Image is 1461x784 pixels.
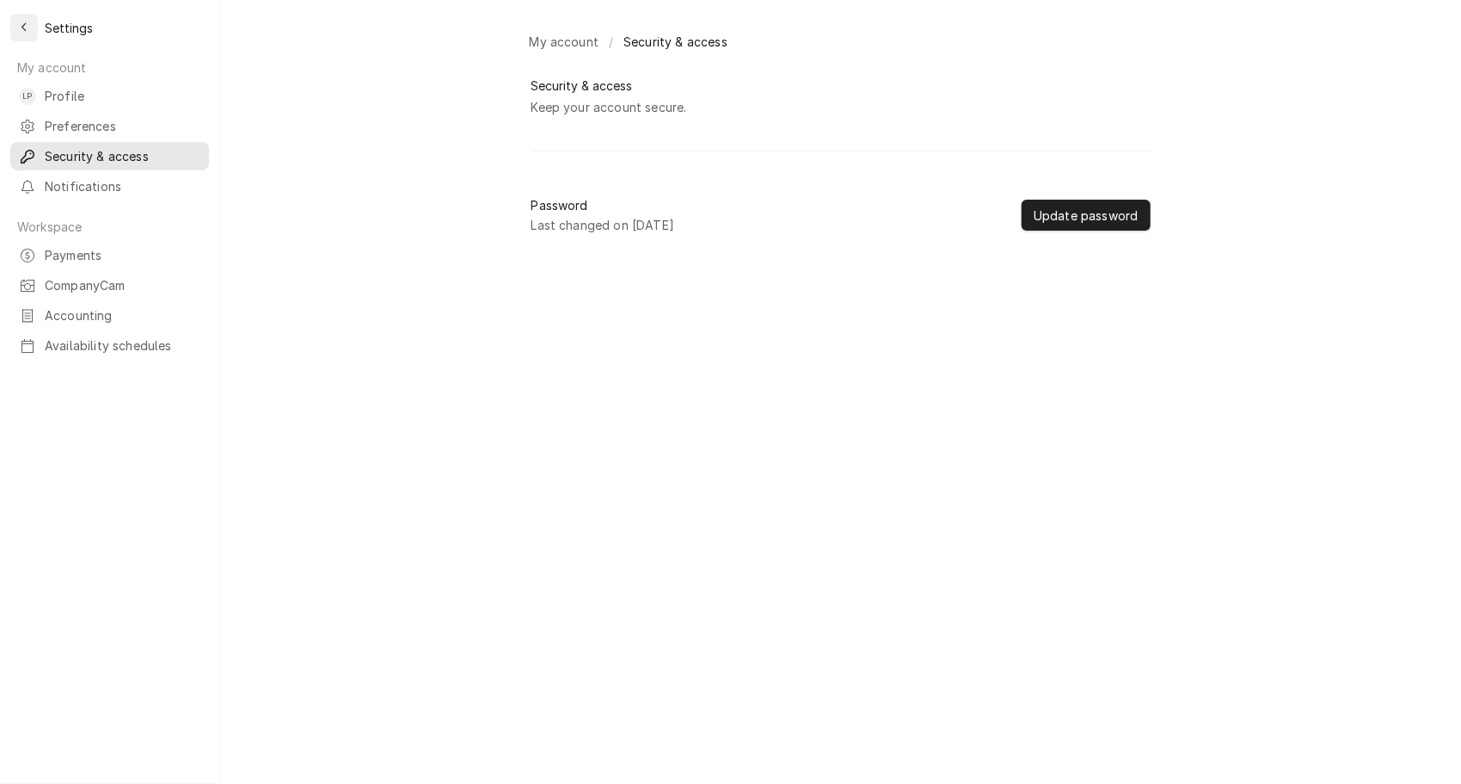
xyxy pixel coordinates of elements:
a: LPLisa Paschal's AvatarProfile [10,82,209,110]
span: CompanyCam [45,276,200,294]
span: / [609,33,613,51]
div: Lisa Paschal's Avatar [19,88,36,105]
div: Keep your account secure. [531,98,687,116]
span: Preferences [45,117,200,135]
span: Update password [1030,207,1141,225]
a: Preferences [10,112,209,140]
a: Accounting [10,301,209,330]
a: CompanyCam [10,271,209,299]
button: Back to previous page [10,14,38,41]
a: Payments [10,241,209,269]
label: Password [531,196,588,214]
a: Security & access [617,28,734,56]
button: Update password [1022,200,1150,231]
span: Availability schedules [45,336,200,355]
span: Security & access [45,147,200,165]
span: Notifications [45,177,200,195]
div: Security & access [531,77,633,95]
span: Payments [45,246,200,264]
div: LP [19,88,36,105]
span: Profile [45,87,200,105]
a: Notifications [10,172,209,201]
span: Security & access [623,33,727,51]
a: Security & access [10,142,209,170]
span: Last changed on [DATE] [531,216,1012,234]
span: Accounting [45,306,200,324]
a: Availability schedules [10,331,209,360]
span: Settings [45,19,93,37]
